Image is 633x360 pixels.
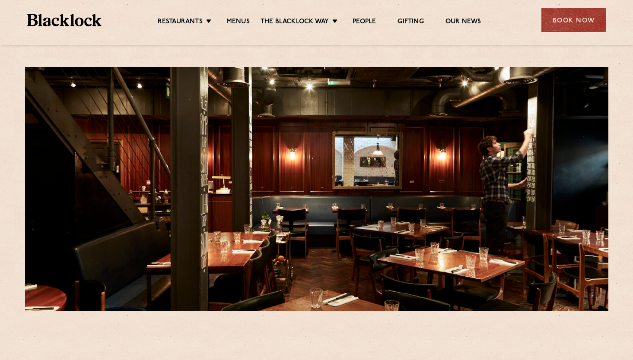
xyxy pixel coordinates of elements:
a: Gifting [398,18,423,27]
a: People [353,18,376,27]
div: Book Now [541,8,606,32]
img: BL_Textured_Logo-footer-cropped.svg [27,14,102,26]
a: The Blacklock Way [261,18,329,27]
a: Restaurants [158,18,203,27]
a: Menus [226,18,250,27]
a: Our News [445,18,481,27]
